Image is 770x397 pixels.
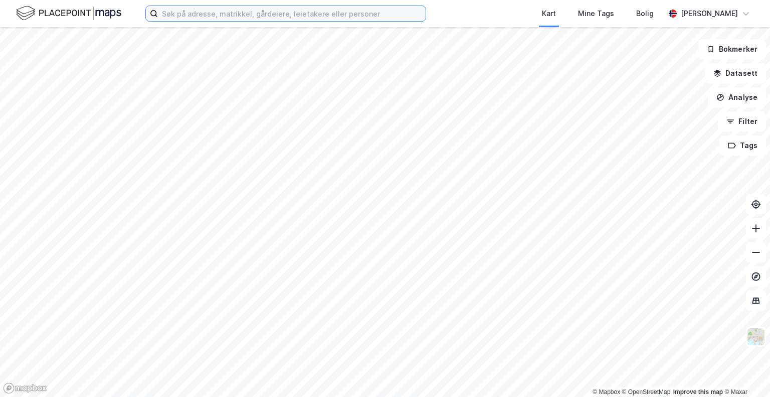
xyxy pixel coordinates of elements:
[636,8,654,20] div: Bolig
[708,87,766,107] button: Analyse
[578,8,614,20] div: Mine Tags
[3,382,47,394] a: Mapbox homepage
[158,6,426,21] input: Søk på adresse, matrikkel, gårdeiere, leietakere eller personer
[593,388,620,395] a: Mapbox
[720,349,770,397] iframe: Chat Widget
[681,8,738,20] div: [PERSON_NAME]
[673,388,723,395] a: Improve this map
[542,8,556,20] div: Kart
[705,63,766,83] button: Datasett
[622,388,671,395] a: OpenStreetMap
[16,5,121,22] img: logo.f888ab2527a4732fd821a326f86c7f29.svg
[698,39,766,59] button: Bokmerker
[746,327,765,346] img: Z
[719,136,766,156] button: Tags
[718,111,766,131] button: Filter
